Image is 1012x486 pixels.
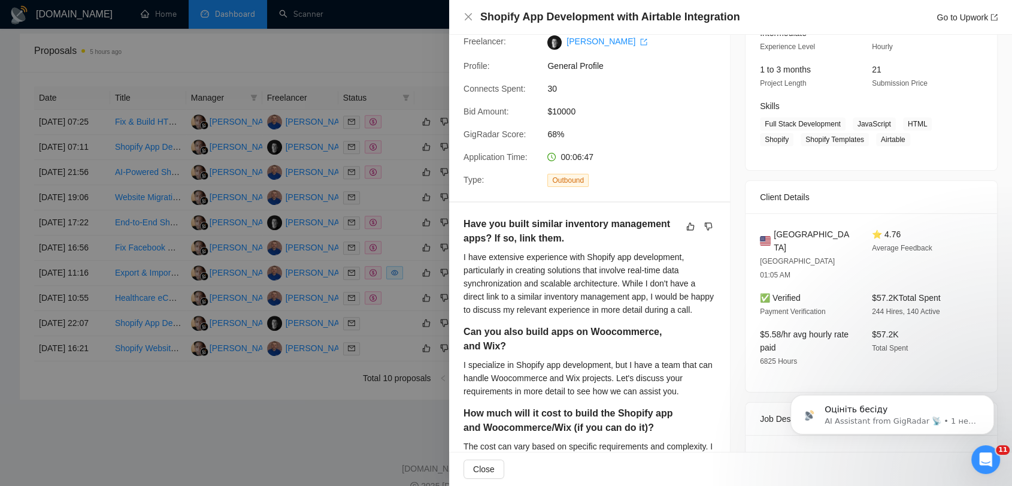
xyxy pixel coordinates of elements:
span: Outbound [547,174,589,187]
button: dislike [701,219,716,234]
button: Close [463,12,473,22]
iframe: Intercom notifications сообщение [772,370,1012,454]
span: Airtable [876,133,910,146]
span: export [990,14,998,21]
a: Go to Upworkexport [937,13,998,22]
span: GigRadar Score: [463,129,526,139]
span: Experience Level [760,43,815,51]
span: Hourly [872,43,893,51]
span: 21 [872,65,881,74]
button: like [683,219,698,234]
span: ✅ Verified [760,293,801,303]
span: Full Stack Development [760,117,846,131]
span: Shopify Templates [801,133,869,146]
span: Skills [760,101,780,111]
span: 68% [547,128,727,141]
span: Bid Amount: [463,107,509,116]
div: I specialize in Shopify app development, but I have a team that can handle Woocommerce and Wix pr... [463,358,716,398]
span: export [640,38,647,46]
img: 🇺🇸 [760,234,771,247]
div: I have extensive experience with Shopify app development, particularly in creating solutions that... [463,250,716,316]
span: Total Spent [872,344,908,352]
span: 1 to 3 months [760,65,811,74]
div: Job Description [760,403,983,435]
span: $5.58/hr avg hourly rate paid [760,330,849,352]
span: [GEOGRAPHIC_DATA] 01:05 AM [760,257,835,279]
span: 6825 Hours [760,357,797,366]
span: 244 Hires, 140 Active [872,307,940,316]
span: Payment Verification [760,307,825,316]
div: Client Details [760,181,983,213]
span: 30 [547,82,727,95]
span: JavaScript [853,117,896,131]
span: HTML [903,117,932,131]
span: $57.2K [872,330,898,339]
span: Average Feedback [872,244,932,252]
span: Submission Price [872,79,928,87]
span: Type: [463,175,484,185]
span: clock-circle [547,153,556,161]
span: ⭐ 4.76 [872,230,901,239]
span: Application Time: [463,152,528,162]
span: General Profile [547,59,727,73]
span: $10000 [547,105,727,118]
span: close [463,12,473,22]
span: $57.2K Total Spent [872,293,940,303]
span: Project Length [760,79,806,87]
iframe: Intercom live chat [971,445,1000,474]
span: 00:06:47 [560,152,593,162]
span: like [686,222,695,231]
div: The cost can vary based on specific requirements and complexity. I suggest we discuss your needs ... [463,440,716,479]
span: Freelancer: [463,37,506,46]
span: 11 [996,445,1010,455]
span: Profile: [463,61,490,71]
h4: Shopify App Development with Airtable Integration [480,10,740,25]
img: c1zmAWisTHziSa3_WcamrUCUCnFMC0MGmHuYXGxJ0Fg_6K1VvEHJSMasMTSBmg5ptU [547,35,562,50]
span: Connects Spent: [463,84,526,93]
span: Shopify [760,133,793,146]
h5: Have you built similar inventory management apps? If so, link them. [463,217,678,246]
a: [PERSON_NAME] export [566,37,647,46]
span: dislike [704,222,713,231]
h5: How much will it cost to build the Shopify app and Woocommerce/Wix (if you can do it)? [463,406,678,435]
span: [GEOGRAPHIC_DATA] [774,228,853,254]
button: Close [463,460,504,479]
span: Close [473,463,495,476]
h5: Can you also build apps on Woocommerce, and Wix? [463,325,678,354]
